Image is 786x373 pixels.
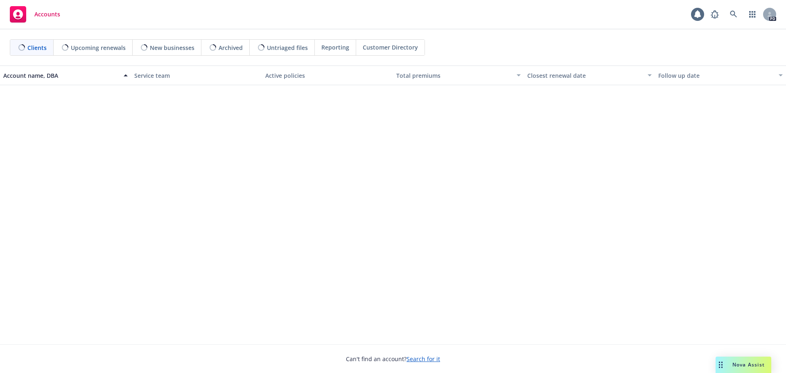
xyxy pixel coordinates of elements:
[150,43,194,52] span: New businesses
[527,71,643,80] div: Closest renewal date
[524,66,655,85] button: Closest renewal date
[707,6,723,23] a: Report a Bug
[393,66,524,85] button: Total premiums
[262,66,393,85] button: Active policies
[265,71,390,80] div: Active policies
[7,3,63,26] a: Accounts
[134,71,259,80] div: Service team
[725,6,742,23] a: Search
[34,11,60,18] span: Accounts
[407,355,440,363] a: Search for it
[716,357,726,373] div: Drag to move
[3,71,119,80] div: Account name, DBA
[716,357,771,373] button: Nova Assist
[658,71,774,80] div: Follow up date
[655,66,786,85] button: Follow up date
[71,43,126,52] span: Upcoming renewals
[744,6,761,23] a: Switch app
[219,43,243,52] span: Archived
[27,43,47,52] span: Clients
[363,43,418,52] span: Customer Directory
[732,361,765,368] span: Nova Assist
[396,71,512,80] div: Total premiums
[131,66,262,85] button: Service team
[321,43,349,52] span: Reporting
[346,355,440,363] span: Can't find an account?
[267,43,308,52] span: Untriaged files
